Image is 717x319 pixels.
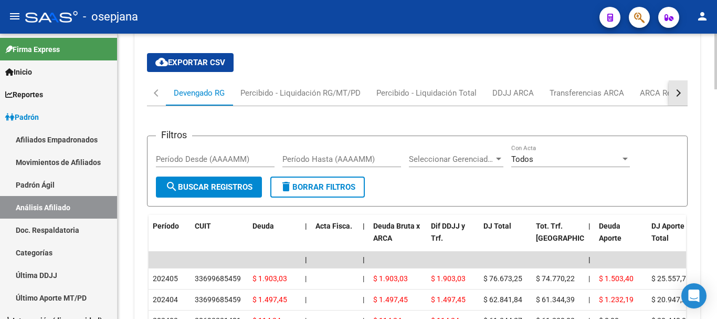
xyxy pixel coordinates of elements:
[358,215,369,261] datatable-header-cell: |
[305,295,307,304] span: |
[270,177,365,198] button: Borrar Filtros
[5,44,60,55] span: Firma Express
[195,273,241,285] div: 33699685459
[595,215,647,261] datatable-header-cell: Deuda Aporte
[5,111,39,123] span: Padrón
[588,295,590,304] span: |
[156,177,262,198] button: Buscar Registros
[536,222,607,242] span: Tot. Trf. [GEOGRAPHIC_DATA]
[311,215,358,261] datatable-header-cell: Acta Fisca.
[483,295,522,304] span: $ 62.841,84
[483,274,522,283] span: $ 76.673,25
[599,295,634,304] span: $ 1.232,19
[492,87,534,99] div: DDJJ ARCA
[550,87,624,99] div: Transferencias ARCA
[373,274,408,283] span: $ 1.903,03
[532,215,584,261] datatable-header-cell: Tot. Trf. Bruto
[431,295,466,304] span: $ 1.497,45
[588,255,591,264] span: |
[305,274,307,283] span: |
[252,222,274,230] span: Deuda
[147,53,234,72] button: Exportar CSV
[191,215,248,261] datatable-header-cell: CUIT
[696,10,709,23] mat-icon: person
[409,155,494,164] span: Seleccionar Gerenciador
[369,215,427,261] datatable-header-cell: Deuda Bruta x ARCA
[681,283,707,308] div: Open Intercom Messenger
[83,5,138,28] span: - osepjana
[651,222,684,242] span: DJ Aporte Total
[511,155,533,164] span: Todos
[651,295,690,304] span: $ 20.947,28
[240,87,361,99] div: Percibido - Liquidación RG/MT/PD
[363,274,364,283] span: |
[431,274,466,283] span: $ 1.903,03
[305,222,307,230] span: |
[195,222,211,230] span: CUIT
[363,295,364,304] span: |
[363,222,365,230] span: |
[165,180,178,193] mat-icon: search
[8,10,21,23] mat-icon: menu
[174,87,225,99] div: Devengado RG
[153,222,179,230] span: Período
[155,56,168,68] mat-icon: cloud_download
[536,295,575,304] span: $ 61.344,39
[651,274,690,283] span: $ 25.557,75
[280,182,355,192] span: Borrar Filtros
[155,58,225,67] span: Exportar CSV
[483,222,511,230] span: DJ Total
[280,180,292,193] mat-icon: delete
[5,66,32,78] span: Inicio
[588,274,590,283] span: |
[252,274,287,283] span: $ 1.903,03
[149,215,191,261] datatable-header-cell: Período
[373,295,408,304] span: $ 1.497,45
[479,215,532,261] datatable-header-cell: DJ Total
[599,274,634,283] span: $ 1.503,40
[153,274,178,283] span: 202405
[156,128,192,142] h3: Filtros
[305,255,307,264] span: |
[599,222,621,242] span: Deuda Aporte
[427,215,479,261] datatable-header-cell: Dif DDJJ y Trf.
[588,222,591,230] span: |
[252,295,287,304] span: $ 1.497,45
[536,274,575,283] span: $ 74.770,22
[195,294,241,306] div: 33699685459
[647,215,700,261] datatable-header-cell: DJ Aporte Total
[363,255,365,264] span: |
[584,215,595,261] datatable-header-cell: |
[315,222,352,230] span: Acta Fisca.
[431,222,465,242] span: Dif DDJJ y Trf.
[301,215,311,261] datatable-header-cell: |
[5,89,43,100] span: Reportes
[376,87,477,99] div: Percibido - Liquidación Total
[153,295,178,304] span: 202404
[165,182,252,192] span: Buscar Registros
[248,215,301,261] datatable-header-cell: Deuda
[373,222,420,242] span: Deuda Bruta x ARCA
